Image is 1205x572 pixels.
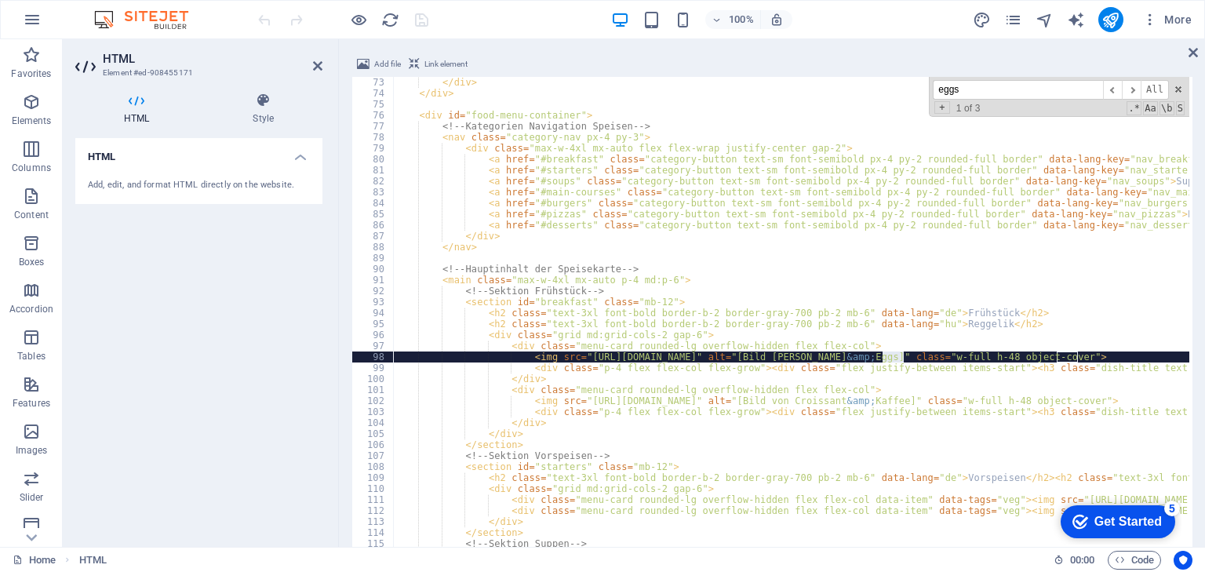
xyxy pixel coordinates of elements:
span: ​ [1103,80,1122,100]
span: 00 00 [1070,551,1094,570]
div: 76 [352,110,395,121]
button: navigator [1036,10,1054,29]
span: Link element [424,55,468,74]
p: Elements [12,115,52,127]
h3: Element #ed-908455171 [103,66,291,80]
div: 79 [352,143,395,154]
div: 93 [352,297,395,308]
p: Boxes [19,256,45,268]
span: Add file [374,55,401,74]
span: Alt-Enter [1141,80,1169,100]
span: Click to select. Double-click to edit [79,551,107,570]
div: 103 [352,406,395,417]
i: On resize automatically adjust zoom level to fit chosen device. [770,13,784,27]
span: Toggle Replace mode [934,101,949,114]
span: RegExp Search [1127,101,1141,115]
button: Code [1108,551,1161,570]
p: Columns [12,162,51,174]
div: 87 [352,231,395,242]
div: 80 [352,154,395,165]
i: AI Writer [1067,11,1085,29]
button: 100% [705,10,761,29]
span: 1 of 3 [950,103,987,114]
div: 85 [352,209,395,220]
i: Reload page [381,11,399,29]
button: Usercentrics [1174,551,1192,570]
div: 111 [352,494,395,505]
div: 109 [352,472,395,483]
div: 86 [352,220,395,231]
div: 83 [352,187,395,198]
i: Publish [1101,11,1119,29]
p: Tables [17,350,46,363]
h6: 100% [729,10,754,29]
p: Favorites [11,67,51,80]
div: 75 [352,99,395,110]
p: Features [13,397,50,410]
div: 78 [352,132,395,143]
img: Editor Logo [90,10,208,29]
p: Accordion [9,303,53,315]
div: 108 [352,461,395,472]
span: Code [1115,551,1154,570]
a: Click to cancel selection. Double-click to open Pages [13,551,56,570]
h4: HTML [75,93,204,126]
div: 89 [352,253,395,264]
div: 91 [352,275,395,286]
div: 88 [352,242,395,253]
button: publish [1098,7,1123,32]
button: design [973,10,992,29]
h4: HTML [75,138,322,166]
div: 101 [352,384,395,395]
div: 102 [352,395,395,406]
div: 104 [352,417,395,428]
div: 73 [352,77,395,88]
div: 82 [352,176,395,187]
div: 77 [352,121,395,132]
div: 98 [352,352,395,363]
span: CaseSensitive Search [1143,101,1158,115]
div: 97 [352,341,395,352]
p: Images [16,444,48,457]
h6: Session time [1054,551,1095,570]
div: 113 [352,516,395,527]
div: 110 [352,483,395,494]
div: 90 [352,264,395,275]
div: 100 [352,373,395,384]
div: 115 [352,538,395,549]
div: 94 [352,308,395,319]
span: ​ [1122,80,1141,100]
div: Get Started 5 items remaining, 0% complete [13,8,127,41]
div: 105 [352,428,395,439]
button: Link element [406,55,470,74]
button: pages [1004,10,1023,29]
div: 112 [352,505,395,516]
i: Navigator [1036,11,1054,29]
nav: breadcrumb [79,551,107,570]
h2: HTML [103,52,322,66]
p: Slider [20,491,44,504]
div: 99 [352,363,395,373]
span: Whole Word Search [1159,101,1174,115]
div: 5 [116,3,132,19]
div: 107 [352,450,395,461]
button: text_generator [1067,10,1086,29]
span: Search In Selection [1176,101,1185,115]
input: Search for [933,80,1103,100]
button: reload [380,10,399,29]
div: 106 [352,439,395,450]
div: 92 [352,286,395,297]
button: Add file [355,55,403,74]
i: Pages (Ctrl+Alt+S) [1004,11,1022,29]
div: 74 [352,88,395,99]
div: 81 [352,165,395,176]
i: Design (Ctrl+Alt+Y) [973,11,991,29]
div: 96 [352,330,395,341]
div: Add, edit, and format HTML directly on the website. [88,179,310,192]
span: : [1081,554,1083,566]
span: More [1142,12,1192,27]
div: Get Started [46,17,114,31]
div: 95 [352,319,395,330]
p: Content [14,209,49,221]
div: 84 [352,198,395,209]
